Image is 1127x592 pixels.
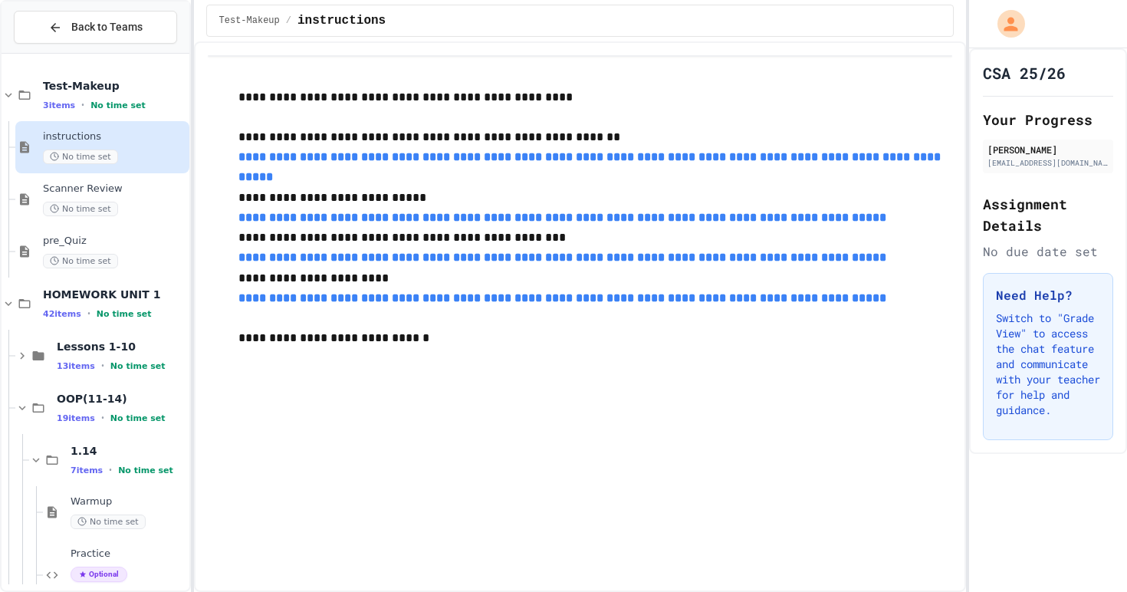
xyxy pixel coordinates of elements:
span: No time set [97,309,152,319]
span: • [101,360,104,372]
span: No time set [90,100,146,110]
span: Warmup [71,495,186,508]
span: No time set [43,202,118,216]
p: Switch to "Grade View" to access the chat feature and communicate with your teacher for help and ... [996,311,1100,418]
span: Test-Makeup [219,15,280,27]
h1: CSA 25/26 [983,62,1066,84]
span: HOMEWORK UNIT 1 [43,288,186,301]
h2: Your Progress [983,109,1113,130]
span: Practice [71,548,186,561]
button: Back to Teams [14,11,177,44]
span: OOP(11-14) [57,392,186,406]
div: [EMAIL_ADDRESS][DOMAIN_NAME] [987,157,1109,169]
span: Lessons 1-10 [57,340,186,354]
span: 19 items [57,413,95,423]
span: 13 items [57,361,95,371]
span: • [101,412,104,424]
span: / [286,15,291,27]
span: • [81,99,84,111]
span: instructions [43,130,186,143]
iframe: chat widget [1063,531,1112,577]
span: No time set [43,254,118,268]
span: Scanner Review [43,183,186,196]
span: 1.14 [71,444,186,458]
span: Test-Makeup [43,79,186,93]
span: 42 items [43,309,81,319]
span: 3 items [43,100,75,110]
span: No time set [71,515,146,529]
div: My Account [981,6,1029,41]
h3: Need Help? [996,286,1100,304]
iframe: chat widget [1000,464,1112,529]
span: • [109,464,112,476]
span: No time set [118,465,173,475]
span: No time set [43,150,118,164]
span: pre_Quiz [43,235,186,248]
h2: Assignment Details [983,193,1113,236]
span: No time set [110,413,166,423]
div: No due date set [983,242,1113,261]
span: 7 items [71,465,103,475]
span: Optional [71,567,127,582]
span: • [87,308,90,320]
span: Back to Teams [71,19,143,35]
div: [PERSON_NAME] [987,143,1109,156]
span: instructions [297,12,386,30]
span: No time set [110,361,166,371]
